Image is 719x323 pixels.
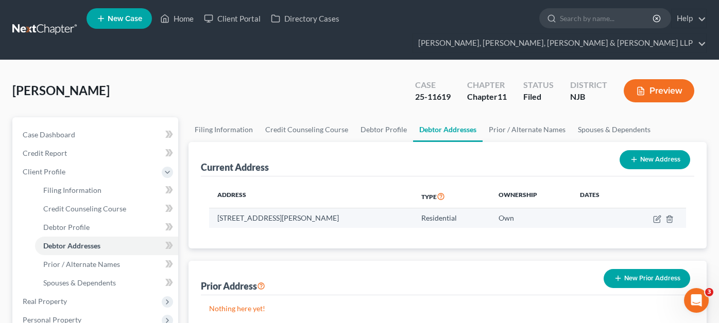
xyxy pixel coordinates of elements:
[43,186,101,194] span: Filing Information
[43,278,116,287] span: Spouses & Dependents
[604,269,690,288] button: New Prior Address
[266,9,345,28] a: Directory Cases
[572,117,657,142] a: Spouses & Dependents
[35,274,178,292] a: Spouses & Dependents
[14,144,178,163] a: Credit Report
[620,150,690,169] button: New Address
[259,117,354,142] a: Credit Counseling Course
[201,161,269,173] div: Current Address
[23,149,67,157] span: Credit Report
[705,288,713,296] span: 3
[415,79,451,91] div: Case
[684,288,709,313] iframe: Intercom live chat
[35,200,178,218] a: Credit Counseling Course
[490,185,572,208] th: Ownership
[209,208,413,228] td: [STREET_ADDRESS][PERSON_NAME]
[209,303,686,314] p: Nothing here yet!
[35,181,178,200] a: Filing Information
[43,204,126,213] span: Credit Counseling Course
[570,91,607,103] div: NJB
[199,9,266,28] a: Client Portal
[35,237,178,255] a: Debtor Addresses
[413,208,490,228] td: Residential
[108,15,142,23] span: New Case
[570,79,607,91] div: District
[201,280,265,292] div: Prior Address
[43,241,100,250] span: Debtor Addresses
[23,167,65,176] span: Client Profile
[483,117,572,142] a: Prior / Alternate Names
[35,255,178,274] a: Prior / Alternate Names
[672,9,706,28] a: Help
[572,185,625,208] th: Dates
[413,34,706,52] a: [PERSON_NAME], [PERSON_NAME], [PERSON_NAME] & [PERSON_NAME] LLP
[490,208,572,228] td: Own
[467,79,507,91] div: Chapter
[209,185,413,208] th: Address
[523,79,554,91] div: Status
[43,260,120,268] span: Prior / Alternate Names
[413,185,490,208] th: Type
[189,117,259,142] a: Filing Information
[35,218,178,237] a: Debtor Profile
[467,91,507,103] div: Chapter
[415,91,451,103] div: 25-11619
[354,117,413,142] a: Debtor Profile
[498,92,507,101] span: 11
[413,117,483,142] a: Debtor Addresses
[23,297,67,306] span: Real Property
[523,91,554,103] div: Filed
[12,83,110,98] span: [PERSON_NAME]
[43,223,90,231] span: Debtor Profile
[560,9,654,28] input: Search by name...
[155,9,199,28] a: Home
[624,79,694,102] button: Preview
[23,130,75,139] span: Case Dashboard
[14,125,178,144] a: Case Dashboard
